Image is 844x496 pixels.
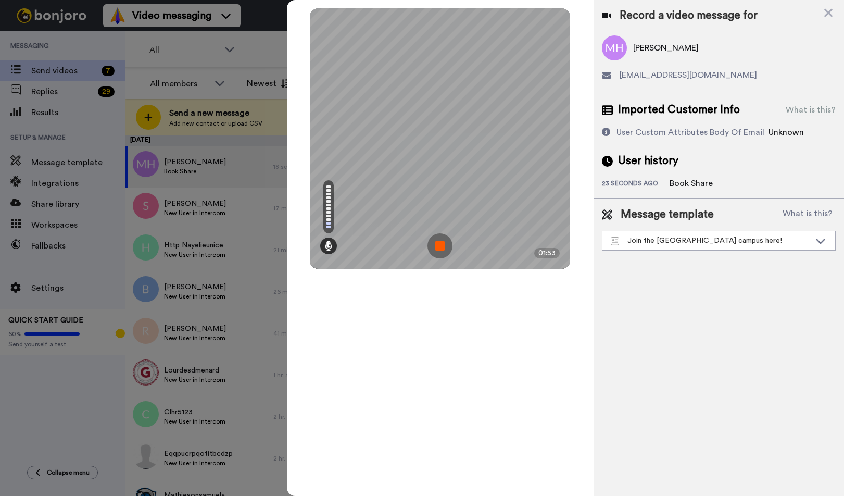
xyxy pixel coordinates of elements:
div: Join the [GEOGRAPHIC_DATA] campus here! [611,235,810,246]
span: Unknown [769,128,804,137]
img: Message-temps.svg [611,237,620,245]
span: Imported Customer Info [618,102,740,118]
span: User history [618,153,678,169]
span: Message template [621,207,714,222]
div: What is this? [786,104,836,116]
div: 01:53 [534,248,560,258]
div: Book Share [670,177,722,190]
span: [EMAIL_ADDRESS][DOMAIN_NAME] [620,69,757,81]
div: User Custom Attributes Body Of Email [616,126,764,139]
img: ic_record_stop.svg [427,233,452,258]
div: 23 seconds ago [602,179,670,190]
button: What is this? [779,207,836,222]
